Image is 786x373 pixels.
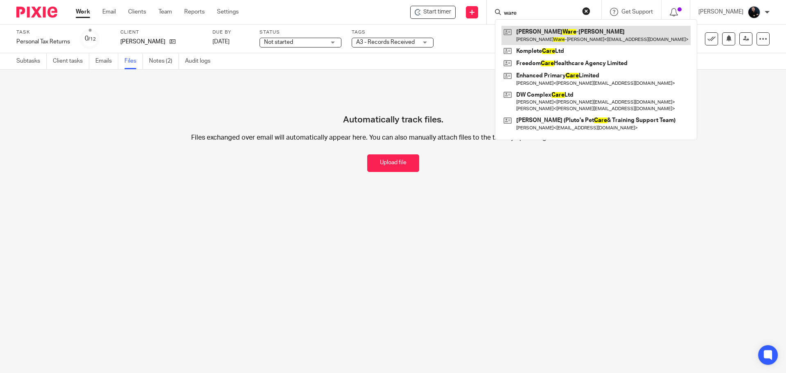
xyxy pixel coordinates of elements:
[128,8,146,16] a: Clients
[158,8,172,16] a: Team
[217,8,239,16] a: Settings
[95,53,118,69] a: Emails
[85,34,96,43] div: 0
[142,133,644,142] p: Files exchanged over email will automatically appear here. You can also manually attach files to ...
[264,39,293,45] span: Not started
[423,8,451,16] span: Start timer
[16,29,70,36] label: Task
[16,7,57,18] img: Pixie
[53,53,89,69] a: Client tasks
[184,8,205,16] a: Reports
[120,38,165,46] p: [PERSON_NAME]
[185,53,217,69] a: Audit logs
[212,29,249,36] label: Due by
[120,29,202,36] label: Client
[260,29,341,36] label: Status
[582,7,590,15] button: Clear
[88,37,96,41] small: /12
[503,10,577,17] input: Search
[621,9,653,15] span: Get Support
[367,154,419,172] button: Upload file
[102,8,116,16] a: Email
[698,8,743,16] p: [PERSON_NAME]
[748,6,761,19] img: Headshots%20accounting4everything_Poppy%20Jakes%20Photography-2203.jpg
[76,8,90,16] a: Work
[343,86,443,125] h4: Automatically track files.
[16,38,70,46] div: Personal Tax Returns
[149,53,179,69] a: Notes (2)
[124,53,143,69] a: Files
[212,39,230,45] span: [DATE]
[16,53,47,69] a: Subtasks
[356,39,415,45] span: A3 - Records Received
[410,6,456,19] div: Josephine Burrows - Personal Tax Returns
[352,29,434,36] label: Tags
